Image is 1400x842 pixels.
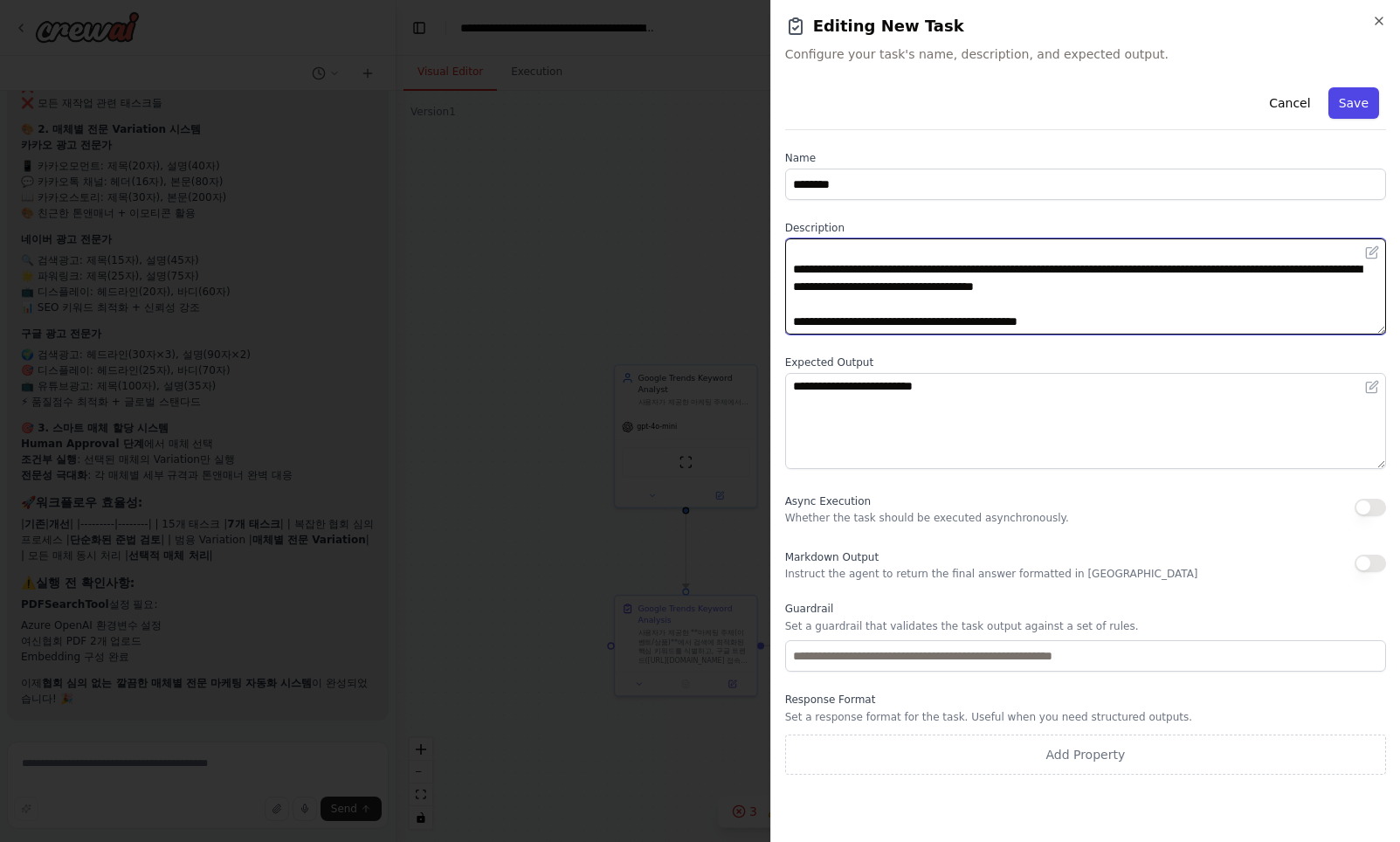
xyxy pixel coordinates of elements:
label: Expected Output [785,355,1386,369]
label: Guardrail [785,602,1386,616]
span: Markdown Output [785,551,879,563]
button: Cancel [1259,87,1321,119]
button: Save [1328,87,1379,119]
p: Instruct the agent to return the final answer formatted in [GEOGRAPHIC_DATA] [785,567,1198,581]
label: Name [785,151,1386,165]
span: Configure your task's name, description, and expected output. [785,45,1386,63]
button: Add Property [785,735,1386,775]
label: Description [785,221,1386,235]
p: Set a guardrail that validates the task output against a set of rules. [785,619,1386,633]
button: Open in editor [1362,376,1383,397]
label: Response Format [785,693,1386,707]
span: Async Execution [785,495,871,507]
p: Whether the task should be executed asynchronously. [785,511,1069,525]
button: Open in editor [1362,242,1383,263]
h2: Editing New Task [785,14,1386,38]
p: Set a response format for the task. Useful when you need structured outputs. [785,710,1386,724]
